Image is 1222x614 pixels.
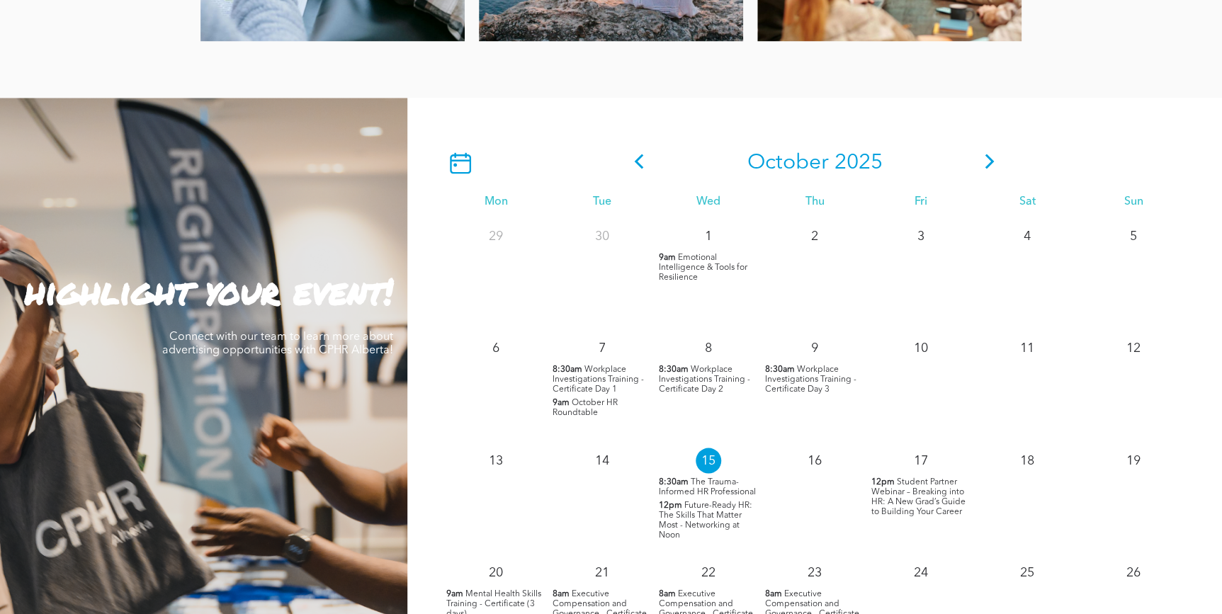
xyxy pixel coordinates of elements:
p: 29 [483,223,509,249]
p: 8 [696,335,721,360]
span: 8:30am [659,477,689,487]
p: 23 [802,559,827,585]
p: 17 [908,448,934,473]
p: 26 [1121,559,1146,585]
p: 10 [908,335,934,360]
p: 2 [802,223,827,249]
p: 16 [802,448,827,473]
span: 12pm [659,500,682,510]
p: 18 [1014,448,1040,473]
span: 9am [553,397,570,407]
div: Wed [655,195,762,208]
p: 6 [483,335,509,360]
p: 30 [589,223,615,249]
p: 4 [1014,223,1040,249]
div: Sun [1080,195,1187,208]
span: Workplace Investigations Training - Certificate Day 1 [553,365,644,393]
p: 12 [1121,335,1146,360]
p: 11 [1014,335,1040,360]
span: 8:30am [659,364,689,374]
p: 25 [1014,559,1040,585]
p: 24 [908,559,934,585]
p: 9 [802,335,827,360]
p: 22 [696,559,721,585]
p: 14 [589,448,615,473]
strong: highlight your event! [25,265,393,315]
span: 9am [446,589,463,598]
p: 7 [589,335,615,360]
span: 9am [659,252,676,262]
span: 8am [553,589,570,598]
span: The Trauma-Informed HR Professional [659,477,756,496]
span: Future-Ready HR: The Skills That Matter Most - Networking at Noon [659,501,752,539]
p: 5 [1121,223,1146,249]
span: 8:30am [553,364,582,374]
p: 21 [589,559,615,585]
span: 12pm [871,477,895,487]
span: 8am [659,589,676,598]
p: 1 [696,223,721,249]
div: Thu [762,195,868,208]
p: 20 [483,559,509,585]
p: 3 [908,223,934,249]
p: 15 [696,448,721,473]
p: 19 [1121,448,1146,473]
div: Sat [974,195,1080,208]
div: Mon [443,195,549,208]
span: Workplace Investigations Training - Certificate Day 2 [659,365,750,393]
span: Student Partner Webinar – Breaking into HR: A New Grad’s Guide to Building Your Career [871,477,966,516]
span: Emotional Intelligence & Tools for Resilience [659,253,747,281]
p: 13 [483,448,509,473]
span: 2025 [834,152,882,174]
div: Tue [549,195,655,208]
div: Fri [868,195,974,208]
span: Workplace Investigations Training - Certificate Day 3 [765,365,856,393]
span: October [747,152,828,174]
span: 8am [765,589,782,598]
span: Connect with our team to learn more about advertising opportunities with CPHR Alberta! [162,331,393,356]
span: 8:30am [765,364,795,374]
span: October HR Roundtable [553,398,618,416]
